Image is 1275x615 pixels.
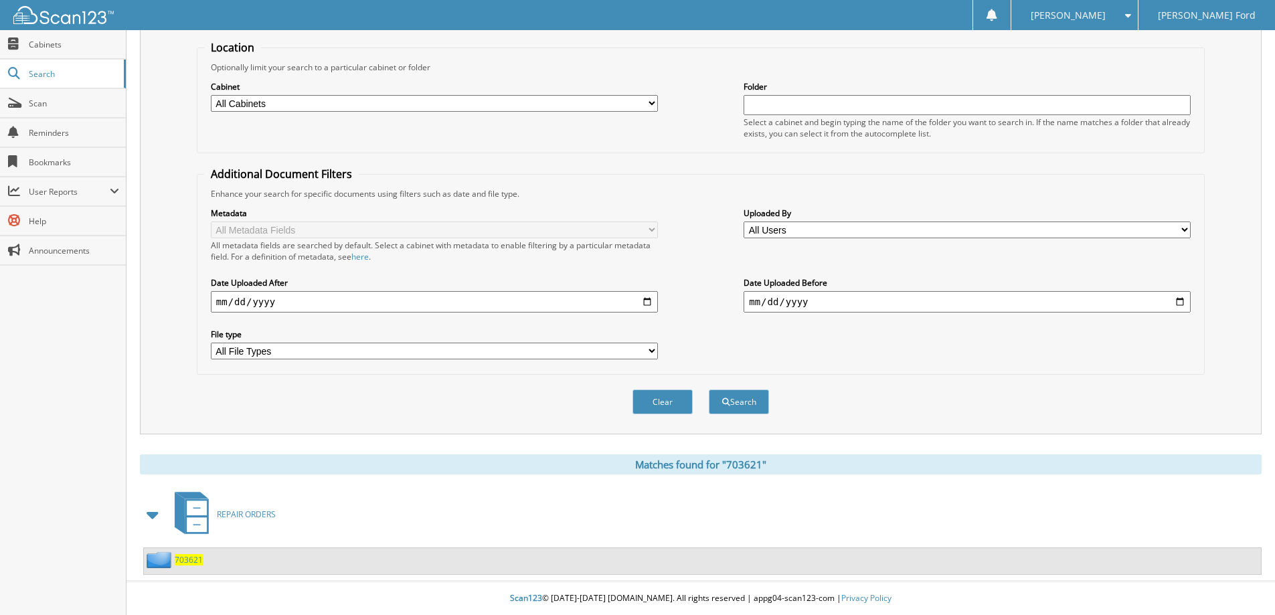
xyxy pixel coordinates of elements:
[510,592,542,604] span: Scan123
[211,277,658,288] label: Date Uploaded After
[29,215,119,227] span: Help
[744,81,1191,92] label: Folder
[211,240,658,262] div: All metadata fields are searched by default. Select a cabinet with metadata to enable filtering b...
[744,291,1191,313] input: end
[744,207,1191,219] label: Uploaded By
[211,207,658,219] label: Metadata
[204,167,359,181] legend: Additional Document Filters
[29,245,119,256] span: Announcements
[351,251,369,262] a: here
[204,62,1197,73] div: Optionally limit your search to a particular cabinet or folder
[204,188,1197,199] div: Enhance your search for specific documents using filters such as date and file type.
[29,39,119,50] span: Cabinets
[211,329,658,340] label: File type
[126,582,1275,615] div: © [DATE]-[DATE] [DOMAIN_NAME]. All rights reserved | appg04-scan123-com |
[167,488,276,541] a: REPAIR ORDERS
[744,277,1191,288] label: Date Uploaded Before
[211,81,658,92] label: Cabinet
[217,509,276,520] span: REPAIR ORDERS
[211,291,658,313] input: start
[13,6,114,24] img: scan123-logo-white.svg
[744,116,1191,139] div: Select a cabinet and begin typing the name of the folder you want to search in. If the name match...
[1031,11,1106,19] span: [PERSON_NAME]
[29,68,117,80] span: Search
[709,389,769,414] button: Search
[29,127,119,139] span: Reminders
[29,157,119,168] span: Bookmarks
[29,186,110,197] span: User Reports
[1208,551,1275,615] iframe: Chat Widget
[632,389,693,414] button: Clear
[29,98,119,109] span: Scan
[147,551,175,568] img: folder2.png
[1158,11,1256,19] span: [PERSON_NAME] Ford
[841,592,891,604] a: Privacy Policy
[175,554,203,565] a: 703621
[140,454,1262,474] div: Matches found for "703621"
[204,40,261,55] legend: Location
